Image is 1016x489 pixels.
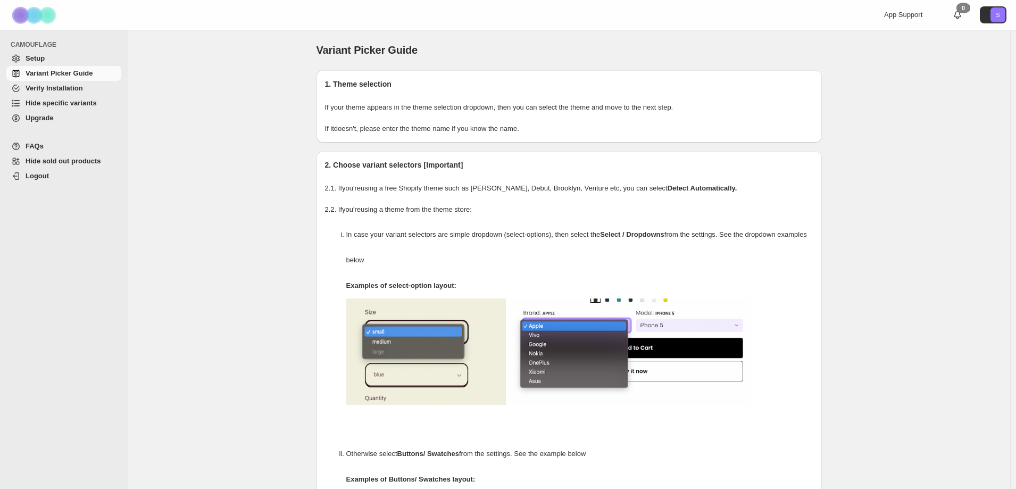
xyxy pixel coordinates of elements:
a: FAQs [6,139,121,154]
p: In case your variant selectors are simple dropdown (select-options), then select the from the set... [346,222,813,273]
img: camouflage-select-options [346,299,506,405]
span: Upgrade [26,114,54,122]
div: 0 [956,3,970,13]
img: camouflage-select-options-2 [511,299,751,405]
a: Setup [6,51,121,66]
span: FAQs [26,142,44,150]
span: Hide sold out products [26,157,101,165]
span: Logout [26,172,49,180]
strong: Buttons/ Swatches [397,450,459,458]
a: Variant Picker Guide [6,66,121,81]
span: Verify Installation [26,84,83,92]
p: 2.1. If you're using a free Shopify theme such as [PERSON_NAME], Debut, Brooklyn, Venture etc, yo... [325,183,813,194]
strong: Examples of Buttons/ Swatches layout: [346,475,476,483]
h2: 1. Theme selection [325,79,813,89]
img: Camouflage [9,1,62,30]
p: Otherwise select from the settings. See the example below [346,441,813,467]
a: 0 [952,10,963,20]
button: Avatar with initials S [980,6,1006,23]
p: If it doesn't , please enter the theme name if you know the name. [325,123,813,134]
span: Avatar with initials S [990,7,1005,22]
h2: 2. Choose variant selectors [Important] [325,160,813,170]
span: Setup [26,54,45,62]
span: Hide specific variants [26,99,97,107]
p: If your theme appears in the theme selection dropdown, then you can select the theme and move to ... [325,102,813,113]
span: Variant Picker Guide [317,44,418,56]
a: Verify Installation [6,81,121,96]
strong: Detect Automatically. [668,184,737,192]
a: Hide sold out products [6,154,121,169]
text: S [996,12,1000,18]
span: App Support [884,11,922,19]
strong: Examples of select-option layout: [346,281,456,289]
a: Logout [6,169,121,184]
a: Hide specific variants [6,96,121,111]
span: CAMOUFLAGE [11,40,122,49]
span: Variant Picker Guide [26,69,93,77]
a: Upgrade [6,111,121,126]
strong: Select / Dropdowns [600,230,664,238]
p: 2.2. If you're using a theme from the theme store: [325,204,813,215]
